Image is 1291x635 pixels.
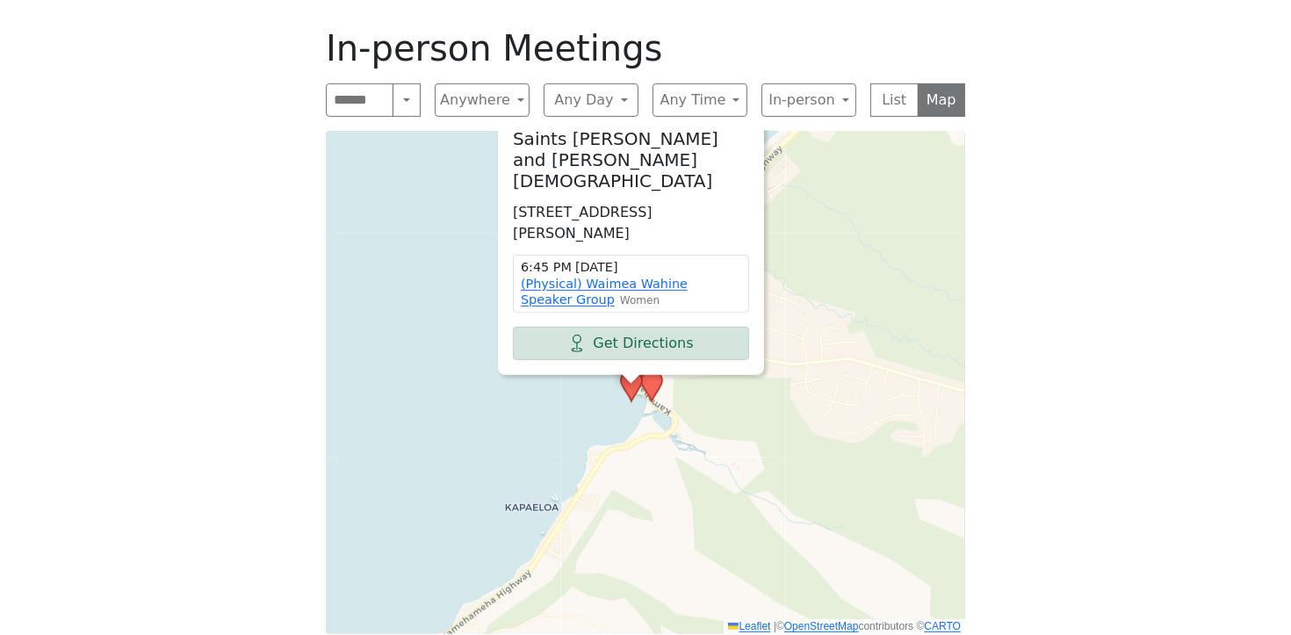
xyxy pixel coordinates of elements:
[918,83,966,117] button: Map
[393,83,421,117] button: Search
[513,128,749,191] h2: Saints [PERSON_NAME] and [PERSON_NAME][DEMOGRAPHIC_DATA]
[761,83,856,117] button: In-person
[784,620,859,632] a: OpenStreetMap
[724,619,965,634] div: © contributors ©
[521,259,741,276] time: 6:45 PM
[513,327,749,360] a: Get Directions
[521,277,688,307] a: (Physical) Waimea Wahine Speaker Group
[435,83,530,117] button: Anywhere
[326,27,965,69] h1: In-person Meetings
[544,83,638,117] button: Any Day
[870,83,919,117] button: List
[326,83,393,117] input: Search
[513,202,749,244] p: [STREET_ADDRESS][PERSON_NAME]
[575,259,618,276] span: [DATE]
[924,620,961,632] a: CARTO
[620,294,660,307] small: Women
[774,620,776,632] span: |
[653,83,747,117] button: Any Time
[728,620,770,632] a: Leaflet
